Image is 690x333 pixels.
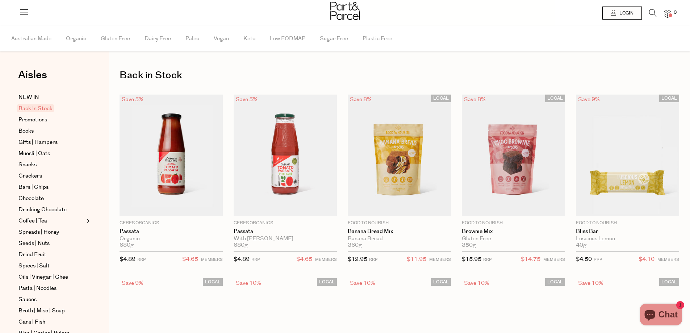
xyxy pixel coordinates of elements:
[320,26,348,51] span: Sugar Free
[18,318,45,326] span: Cans | Fish
[185,26,199,51] span: Paleo
[18,161,37,169] span: Snacks
[348,242,362,249] span: 360g
[348,278,377,288] div: Save 10%
[18,116,84,124] a: Promotions
[120,242,134,249] span: 680g
[18,307,65,315] span: Broth | Miso | Soup
[429,257,451,262] small: MEMBERS
[576,236,679,242] div: Luscious Lemon
[251,257,260,262] small: RRP
[18,239,84,248] a: Seeds | Nuts
[18,93,39,102] span: NEW IN
[18,228,59,237] span: Spreads | Honey
[234,242,248,249] span: 680g
[407,255,426,264] span: $11.95
[462,236,565,242] div: Gluten Free
[462,220,565,226] p: Food to Nourish
[576,255,592,263] span: $4.50
[234,255,250,263] span: $4.89
[369,257,377,262] small: RRP
[85,217,90,225] button: Expand/Collapse Coffee | Tea
[348,228,451,235] a: Banana Bread Mix
[120,255,135,263] span: $4.89
[545,278,565,286] span: LOCAL
[18,262,84,270] a: Spices | Salt
[18,93,84,102] a: NEW IN
[234,95,337,216] img: Passata
[18,228,84,237] a: Spreads | Honey
[145,26,171,51] span: Dairy Free
[18,194,84,203] a: Chocolate
[120,228,223,235] a: Passata
[659,278,679,286] span: LOCAL
[18,138,58,147] span: Gifts | Hampers
[348,95,374,104] div: Save 8%
[17,104,54,112] span: Back In Stock
[431,278,451,286] span: LOCAL
[18,205,84,214] a: Drinking Chocolate
[18,183,84,192] a: Bars | Chips
[11,26,51,51] span: Australian Made
[18,183,49,192] span: Bars | Chips
[18,149,84,158] a: Muesli | Oats
[18,318,84,326] a: Cans | Fish
[462,95,565,216] img: Brownie Mix
[462,278,492,288] div: Save 10%
[120,67,679,84] h1: Back in Stock
[348,95,451,216] img: Banana Bread Mix
[576,242,586,249] span: 40g
[576,95,679,216] img: Bliss Bar
[18,127,34,136] span: Books
[18,138,84,147] a: Gifts | Hampers
[18,273,84,282] a: Oils | Vinegar | Ghee
[639,255,655,264] span: $4.10
[576,228,679,235] a: Bliss Bar
[18,194,44,203] span: Chocolate
[462,255,481,263] span: $15.95
[18,205,67,214] span: Drinking Chocolate
[618,10,633,16] span: Login
[657,257,679,262] small: MEMBERS
[348,220,451,226] p: Food to Nourish
[243,26,255,51] span: Keto
[101,26,130,51] span: Gluten Free
[462,242,476,249] span: 350g
[18,104,84,113] a: Back In Stock
[543,257,565,262] small: MEMBERS
[234,220,337,226] p: Ceres Organics
[234,278,263,288] div: Save 10%
[120,236,223,242] div: Organic
[120,95,223,216] img: Passata
[462,228,565,235] a: Brownie Mix
[182,255,198,264] span: $4.65
[664,10,671,17] a: 0
[137,257,146,262] small: RRP
[120,220,223,226] p: Ceres Organics
[270,26,305,51] span: Low FODMAP
[214,26,229,51] span: Vegan
[18,262,50,270] span: Spices | Salt
[431,95,451,102] span: LOCAL
[234,95,260,104] div: Save 5%
[348,236,451,242] div: Banana Bread
[18,284,57,293] span: Pasta | Noodles
[317,278,337,286] span: LOCAL
[18,116,47,124] span: Promotions
[576,95,602,104] div: Save 9%
[18,239,50,248] span: Seeds | Nuts
[18,217,84,225] a: Coffee | Tea
[18,307,84,315] a: Broth | Miso | Soup
[234,236,337,242] div: With [PERSON_NAME]
[576,278,606,288] div: Save 10%
[363,26,392,51] span: Plastic Free
[18,250,46,259] span: Dried Fruit
[545,95,565,102] span: LOCAL
[296,255,312,264] span: $4.65
[18,284,84,293] a: Pasta | Noodles
[18,70,47,88] a: Aisles
[18,172,42,180] span: Crackers
[483,257,492,262] small: RRP
[18,172,84,180] a: Crackers
[18,217,47,225] span: Coffee | Tea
